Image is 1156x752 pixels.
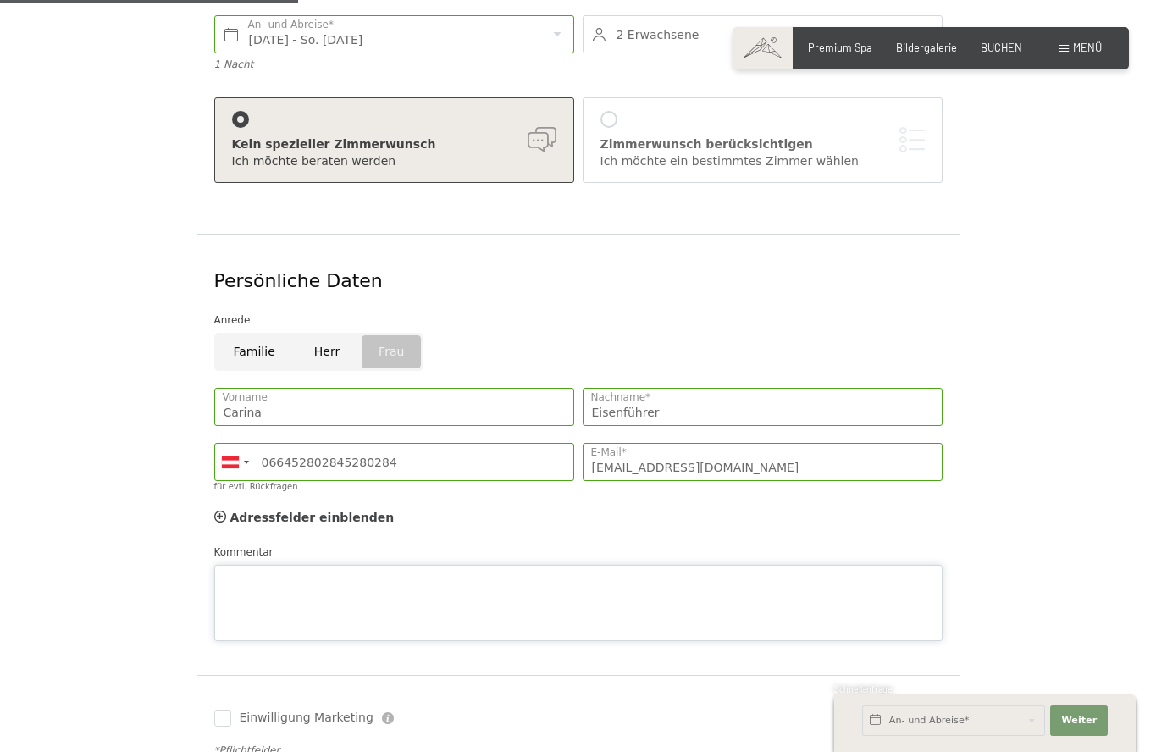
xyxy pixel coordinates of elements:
div: Austria (Österreich): +43 [215,444,254,480]
button: Weiter [1050,705,1108,736]
span: Weiter [1061,714,1097,727]
div: Kein spezieller Zimmerwunsch [232,136,556,153]
a: Premium Spa [808,41,872,54]
span: Adressfelder einblenden [230,511,395,524]
span: Menü [1073,41,1102,54]
div: 1 Nacht [214,58,574,72]
input: 0664 123456 [214,443,574,481]
div: Ich möchte ein bestimmtes Zimmer wählen [600,153,925,170]
a: BUCHEN [981,41,1022,54]
div: Zimmerwunsch berücksichtigen [600,136,925,153]
div: Anrede [214,312,943,329]
span: Einwilligung Marketing [240,710,373,727]
div: Persönliche Daten [214,268,943,295]
label: für evtl. Rückfragen [214,482,298,491]
span: Schnellanfrage [834,684,893,694]
div: Ich möchte beraten werden [232,153,556,170]
a: Bildergalerie [896,41,957,54]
